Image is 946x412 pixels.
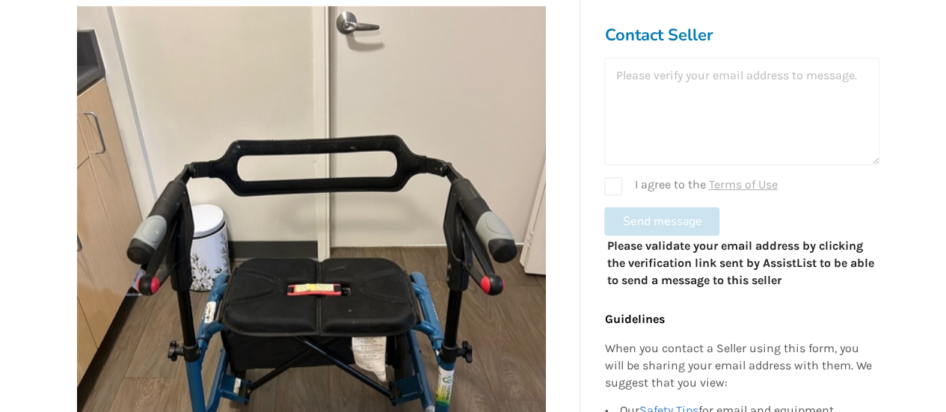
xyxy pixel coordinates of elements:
p: When you contact a Seller using this form, you will be sharing your email address with them. We s... [604,340,872,392]
p: Please validate your email address by clicking the verification link sent by AssistList to be abl... [607,238,877,289]
b: Guidelines [604,312,664,326]
h3: Contact Seller [604,25,879,46]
